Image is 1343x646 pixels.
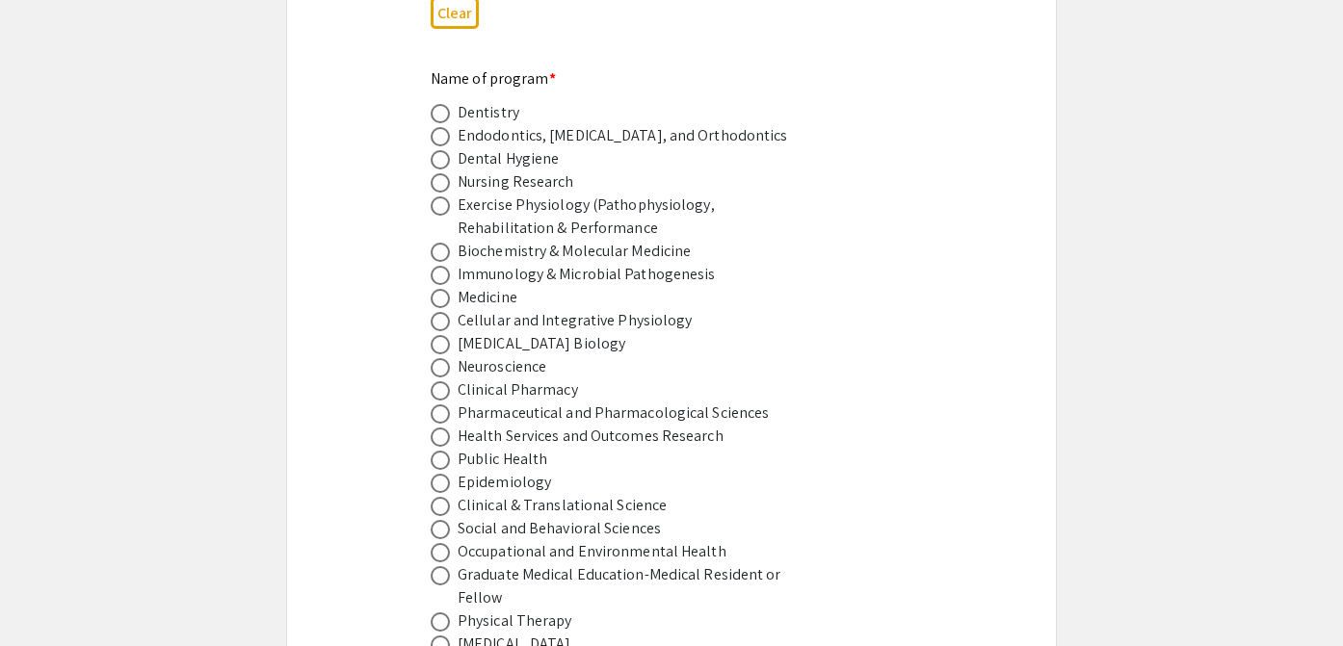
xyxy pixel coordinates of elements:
div: Endodontics, [MEDICAL_DATA], and Orthodontics [458,124,788,147]
div: Clinical & Translational Science [458,494,667,517]
div: [MEDICAL_DATA] Biology [458,332,625,355]
div: Dentistry [458,101,519,124]
div: Public Health [458,448,547,471]
div: Graduate Medical Education-Medical Resident or Fellow [458,563,795,609]
div: Occupational and Environmental Health [458,540,726,563]
mat-label: Name of program [431,68,556,89]
div: Cellular and Integrative Physiology [458,309,693,332]
div: Nursing Research [458,170,574,194]
div: Physical Therapy [458,609,572,633]
div: Health Services and Outcomes Research [458,425,724,448]
div: Neuroscience [458,355,546,378]
div: Dental Hygiene [458,147,559,170]
div: Immunology & Microbial Pathogenesis [458,263,716,286]
div: Medicine [458,286,517,309]
div: Epidemiology [458,471,551,494]
div: Social and Behavioral Sciences [458,517,661,540]
div: Exercise Physiology (Pathophysiology, Rehabilitation & Performance [458,194,795,240]
div: Biochemistry & Molecular Medicine [458,240,691,263]
div: Pharmaceutical and Pharmacological Sciences [458,401,769,425]
div: Clinical Pharmacy [458,378,578,401]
